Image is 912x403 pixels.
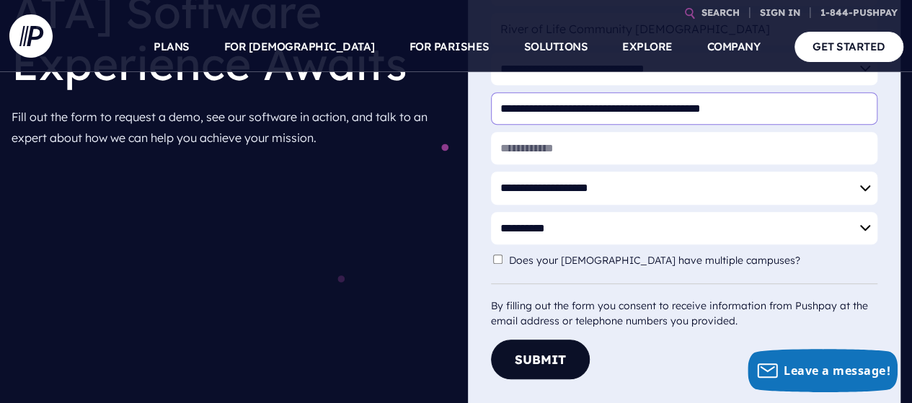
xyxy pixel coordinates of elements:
a: GET STARTED [794,32,903,61]
label: Does your [DEMOGRAPHIC_DATA] have multiple campuses? [508,254,807,267]
div: By filling out the form you consent to receive information from Pushpay at the email address or t... [491,283,878,329]
button: Leave a message! [748,349,898,392]
a: FOR [DEMOGRAPHIC_DATA] [224,22,375,72]
a: PLANS [154,22,190,72]
p: Fill out the form to request a demo, see our software in action, and talk to an expert about how ... [12,101,445,154]
a: FOR PARISHES [409,22,490,72]
a: COMPANY [707,22,761,72]
a: EXPLORE [622,22,673,72]
span: Leave a message! [784,363,890,378]
a: SOLUTIONS [524,22,588,72]
button: Submit [491,340,590,379]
